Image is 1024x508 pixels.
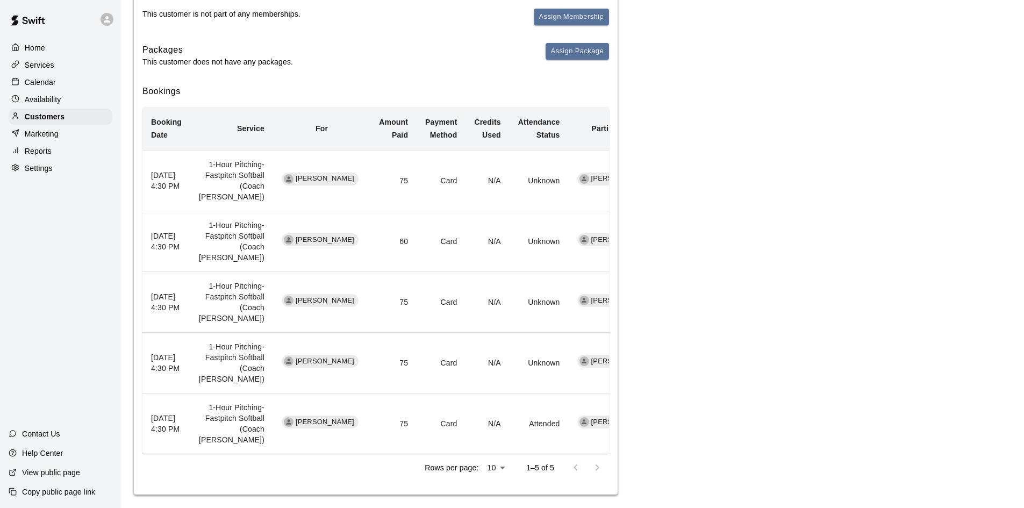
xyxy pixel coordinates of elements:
[190,333,273,393] td: 1-Hour Pitching- Fastpitch Softball (Coach [PERSON_NAME])
[370,211,417,272] td: 60
[425,462,478,473] p: Rows per page:
[142,43,293,57] h6: Packages
[577,173,654,185] div: [PERSON_NAME]
[142,9,300,19] p: This customer is not part of any memberships.
[284,235,293,245] div: Bailey Dill
[417,272,466,333] td: Card
[190,393,273,454] td: 1-Hour Pitching- Fastpitch Softball (Coach [PERSON_NAME])
[370,272,417,333] td: 75
[284,356,293,366] div: Bailey Dill
[577,233,654,246] div: [PERSON_NAME]
[587,235,654,245] span: [PERSON_NAME]
[25,146,52,156] p: Reports
[190,150,273,211] td: 1-Hour Pitching- Fastpitch Softball (Coach [PERSON_NAME])
[417,150,466,211] td: Card
[587,296,654,306] span: [PERSON_NAME]
[425,118,457,139] b: Payment Method
[510,211,569,272] td: Unknown
[284,417,293,427] div: Bailey Dill
[22,428,60,439] p: Contact Us
[25,42,45,53] p: Home
[510,333,569,393] td: Unknown
[9,91,112,108] a: Availability
[190,211,273,272] td: 1-Hour Pitching- Fastpitch Softball (Coach [PERSON_NAME])
[475,118,501,139] b: Credits Used
[9,57,112,73] a: Services
[25,94,61,105] p: Availability
[466,272,510,333] td: N/A
[370,150,417,211] td: 75
[579,356,589,366] div: Erin Caviness
[526,462,554,473] p: 1–5 of 5
[510,393,569,454] td: Attended
[417,333,466,393] td: Card
[587,417,654,427] span: [PERSON_NAME]
[291,356,359,367] span: [PERSON_NAME]
[25,77,56,88] p: Calendar
[510,150,569,211] td: Unknown
[142,211,190,272] th: [DATE] 4:30 PM
[518,118,560,139] b: Attendance Status
[370,333,417,393] td: 75
[579,296,589,305] div: Erin Caviness
[142,393,190,454] th: [DATE] 4:30 PM
[284,296,293,305] div: Bailey Dill
[22,486,95,497] p: Copy public page link
[370,393,417,454] td: 75
[466,393,510,454] td: N/A
[579,417,589,427] div: Erin Caviness
[25,60,54,70] p: Services
[9,74,112,90] a: Calendar
[587,356,654,367] span: [PERSON_NAME]
[291,174,359,184] span: [PERSON_NAME]
[379,118,408,139] b: Amount Paid
[190,272,273,333] td: 1-Hour Pitching- Fastpitch Softball (Coach [PERSON_NAME])
[577,294,654,307] div: [PERSON_NAME]
[9,143,112,159] a: Reports
[291,417,359,427] span: [PERSON_NAME]
[9,109,112,125] a: Customers
[587,174,654,184] span: [PERSON_NAME]
[9,40,112,56] a: Home
[22,467,80,478] p: View public page
[510,272,569,333] td: Unknown
[142,84,609,98] h6: Bookings
[25,163,53,174] p: Settings
[22,448,63,459] p: Help Center
[25,128,59,139] p: Marketing
[9,160,112,176] a: Settings
[546,43,609,60] button: Assign Package
[466,333,510,393] td: N/A
[466,150,510,211] td: N/A
[142,272,190,333] th: [DATE] 4:30 PM
[577,416,654,428] div: [PERSON_NAME]
[579,174,589,184] div: Erin Caviness
[25,111,65,122] p: Customers
[577,355,654,368] div: [PERSON_NAME]
[142,333,190,393] th: [DATE] 4:30 PM
[591,124,657,133] b: Participating Staff
[534,9,609,25] button: Assign Membership
[579,235,589,245] div: Erin Caviness
[417,393,466,454] td: Card
[142,107,666,454] table: simple table
[291,235,359,245] span: [PERSON_NAME]
[284,174,293,184] div: Bailey Dill
[9,126,112,142] a: Marketing
[142,56,293,67] p: This customer does not have any packages.
[142,150,190,211] th: [DATE] 4:30 PM
[237,124,264,133] b: Service
[466,211,510,272] td: N/A
[417,211,466,272] td: Card
[291,296,359,306] span: [PERSON_NAME]
[316,124,328,133] b: For
[151,118,182,139] b: Booking Date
